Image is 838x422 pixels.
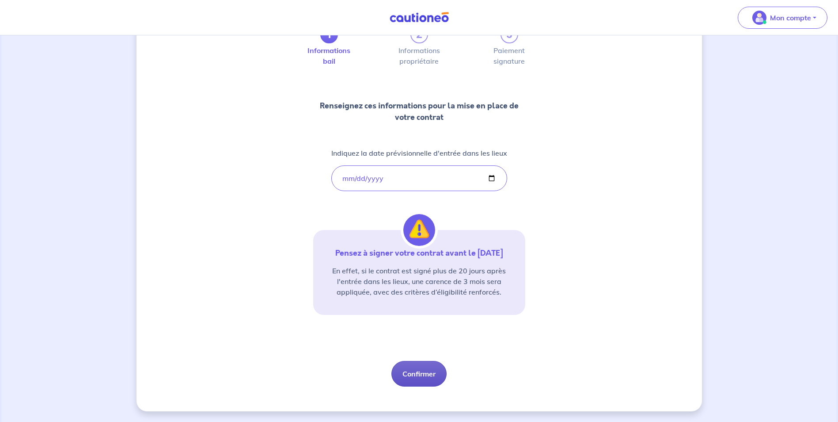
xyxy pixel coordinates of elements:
[501,47,518,65] label: Paiement signature
[770,12,811,23] p: Mon compte
[410,47,428,65] label: Informations propriétaire
[738,7,827,29] button: illu_account_valid_menu.svgMon compte
[391,361,447,387] button: Confirmer
[313,100,525,123] p: Renseignez ces informations pour la mise en place de votre contrat
[403,214,435,246] img: illu_alert.svg
[752,11,766,25] img: illu_account_valid_menu.svg
[324,265,515,297] p: En effet, si le contrat est signé plus de 20 jours après l'entrée dans les lieux, une carence de ...
[386,12,452,23] img: Cautioneo
[331,165,507,191] input: lease-signed-date-placeholder
[320,47,338,65] label: Informations bail
[331,148,507,158] p: Indiquez la date prévisionnelle d'entrée dans les lieux
[324,248,515,258] p: Pensez à signer votre contrat avant le [DATE]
